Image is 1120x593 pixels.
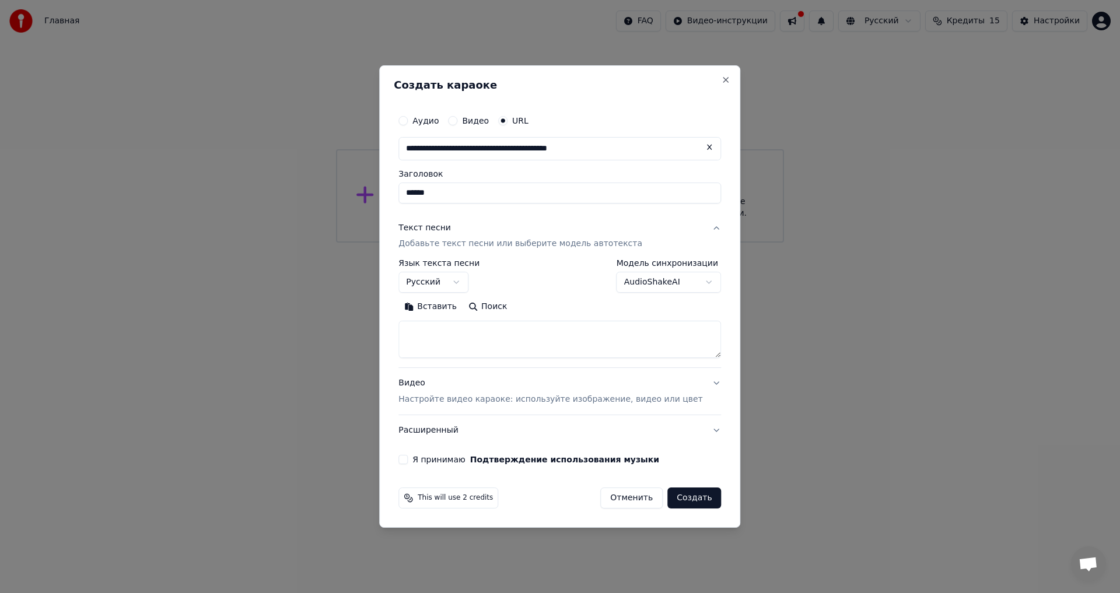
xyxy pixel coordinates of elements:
div: Текст песни [398,222,451,234]
span: This will use 2 credits [418,493,493,503]
label: Видео [462,117,489,125]
button: Расширенный [398,415,721,445]
div: Текст песниДобавьте текст песни или выберите модель автотекста [398,259,721,368]
button: Вставить [398,298,463,317]
button: Создать [667,487,721,508]
p: Добавьте текст песни или выберите модель автотекста [398,238,642,250]
label: Я принимаю [412,455,659,464]
button: ВидеоНастройте видео караоке: используйте изображение, видео или цвет [398,369,721,415]
button: Я принимаю [470,455,659,464]
label: Модель синхронизации [617,259,722,268]
button: Текст песниДобавьте текст песни или выберите модель автотекста [398,213,721,259]
label: Аудио [412,117,439,125]
label: Заголовок [398,170,721,178]
button: Отменить [600,487,663,508]
div: Видео [398,378,702,406]
h2: Создать караоке [394,80,726,90]
label: URL [512,117,528,125]
button: Поиск [463,298,513,317]
label: Язык текста песни [398,259,480,268]
p: Настройте видео караоке: используйте изображение, видео или цвет [398,394,702,405]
